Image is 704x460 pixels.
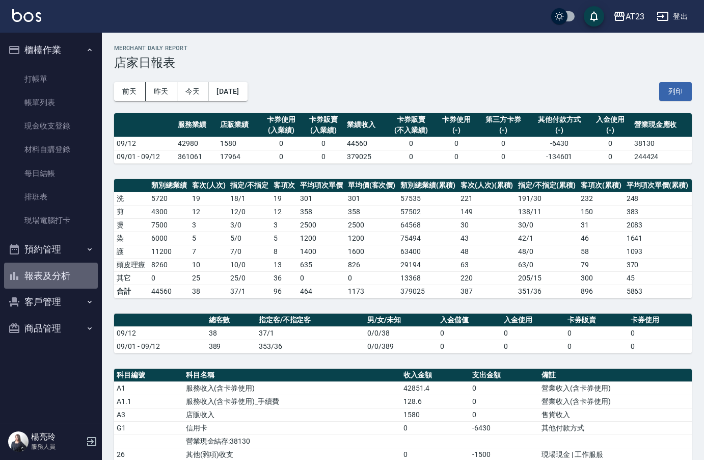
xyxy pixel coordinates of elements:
td: 19 [189,192,228,205]
td: 合計 [114,285,149,298]
td: 18 / 1 [228,192,271,205]
a: 每日結帳 [4,162,98,185]
th: 科目編號 [114,369,183,382]
button: 前天 [114,82,146,101]
button: 列印 [659,82,692,101]
td: 11200 [149,245,189,258]
td: 370 [624,258,691,271]
td: 37/1 [228,285,271,298]
td: 售貨收入 [539,408,692,421]
td: 96 [271,285,297,298]
td: 48 / 0 [516,245,578,258]
td: 0 [436,137,478,150]
td: 48 [458,245,516,258]
th: 服務業績 [175,113,218,137]
a: 排班表 [4,185,98,209]
a: 現場電腦打卡 [4,209,98,232]
td: 358 [345,205,398,218]
td: 服務收入(含卡券使用)_手續費 [183,395,401,408]
td: 0 [470,381,539,395]
td: 0 [565,340,629,353]
td: 379025 [344,150,387,163]
div: 卡券使用 [262,114,300,125]
div: (不入業績) [389,125,433,136]
button: 昨天 [146,82,177,101]
td: 09/12 [114,137,175,150]
td: 0 [302,150,344,163]
td: 0 [297,271,345,285]
button: 預約管理 [4,236,98,263]
td: 205 / 15 [516,271,578,285]
td: 44560 [149,285,189,298]
th: 客項次 [271,179,297,192]
p: 服務人員 [31,442,83,451]
table: a dense table [114,314,692,353]
th: 業績收入 [344,113,387,137]
div: 卡券使用 [438,114,475,125]
td: 0 [589,137,632,150]
td: 0 [501,326,565,340]
th: 指定/不指定 [228,179,271,192]
div: (-) [480,125,527,136]
th: 店販業績 [218,113,260,137]
td: 6000 [149,232,189,245]
td: 42851.4 [401,381,470,395]
td: 383 [624,205,691,218]
td: 138 / 11 [516,205,578,218]
td: 0 [438,340,501,353]
td: -6430 [529,137,589,150]
td: 0/0/38 [365,326,438,340]
td: 29194 [398,258,458,271]
td: 58 [578,245,624,258]
td: 2083 [624,218,691,232]
td: 3 / 0 [228,218,271,232]
th: 入金儲值 [438,314,501,327]
td: 0 [438,326,501,340]
td: 7500 [149,218,189,232]
td: 5720 [149,192,189,205]
td: 36 [271,271,297,285]
td: 3 [271,218,297,232]
td: 0/0/389 [365,340,438,353]
div: (-) [532,125,587,136]
td: 0 [470,395,539,408]
td: 57535 [398,192,458,205]
div: (-) [438,125,475,136]
td: 191 / 30 [516,192,578,205]
th: 收入金額 [401,369,470,382]
div: 卡券販賣 [389,114,433,125]
td: 1173 [345,285,398,298]
td: 221 [458,192,516,205]
td: 43 [458,232,516,245]
td: 剪 [114,205,149,218]
td: 4300 [149,205,189,218]
td: 38130 [632,137,692,150]
td: 13 [271,258,297,271]
table: a dense table [114,113,692,164]
td: 0 [470,408,539,421]
td: 1093 [624,245,691,258]
div: AT23 [626,10,644,23]
h5: 楊亮玲 [31,432,83,442]
td: 220 [458,271,516,285]
td: 38 [189,285,228,298]
td: 5863 [624,285,691,298]
td: 0 [149,271,189,285]
td: 300 [578,271,624,285]
td: 2500 [297,218,345,232]
button: 客戶管理 [4,289,98,315]
td: 17964 [218,150,260,163]
td: 信用卡 [183,421,401,435]
th: 入金使用 [501,314,565,327]
td: 379025 [398,285,458,298]
td: 1200 [345,232,398,245]
a: 打帳單 [4,67,98,91]
img: Logo [12,9,41,22]
td: 63 [458,258,516,271]
td: 13368 [398,271,458,285]
td: 09/12 [114,326,206,340]
td: 42980 [175,137,218,150]
th: 客項次(累積) [578,179,624,192]
td: G1 [114,421,183,435]
button: 報表及分析 [4,263,98,289]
